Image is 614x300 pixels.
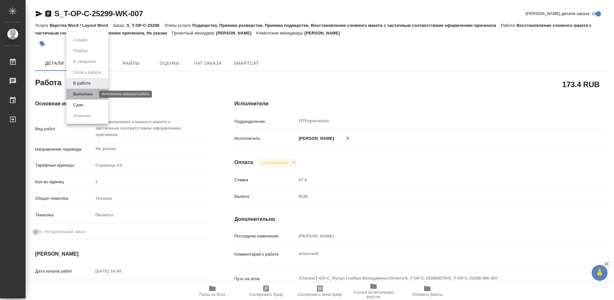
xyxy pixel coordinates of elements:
button: Готов к работе [71,69,103,76]
button: Сдан [71,101,85,109]
button: Отменен [71,112,92,119]
button: В работе [71,80,92,87]
button: Создан [71,36,89,43]
button: Подбор [71,47,90,54]
button: В ожидании [71,58,98,65]
button: Выполнен [71,91,95,98]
